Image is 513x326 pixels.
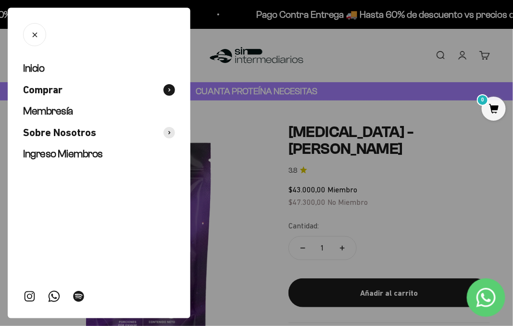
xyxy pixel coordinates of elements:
[23,126,96,140] span: Sobre Nosotros
[23,126,175,140] button: Sobre Nosotros
[23,83,175,97] button: Comprar
[23,62,44,74] span: Inicio
[23,148,103,160] span: Ingreso Miembros
[477,94,488,106] mark: 0
[48,290,61,303] a: Síguenos en WhatsApp
[23,83,63,97] span: Comprar
[23,147,175,161] a: Ingreso Miembros
[72,290,85,303] a: Síguenos en Spotify
[23,290,36,303] a: Síguenos en Instagram
[23,105,73,117] span: Membresía
[23,62,175,75] a: Inicio
[23,104,175,118] a: Membresía
[482,104,506,115] a: 0
[23,23,46,46] button: Cerrar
